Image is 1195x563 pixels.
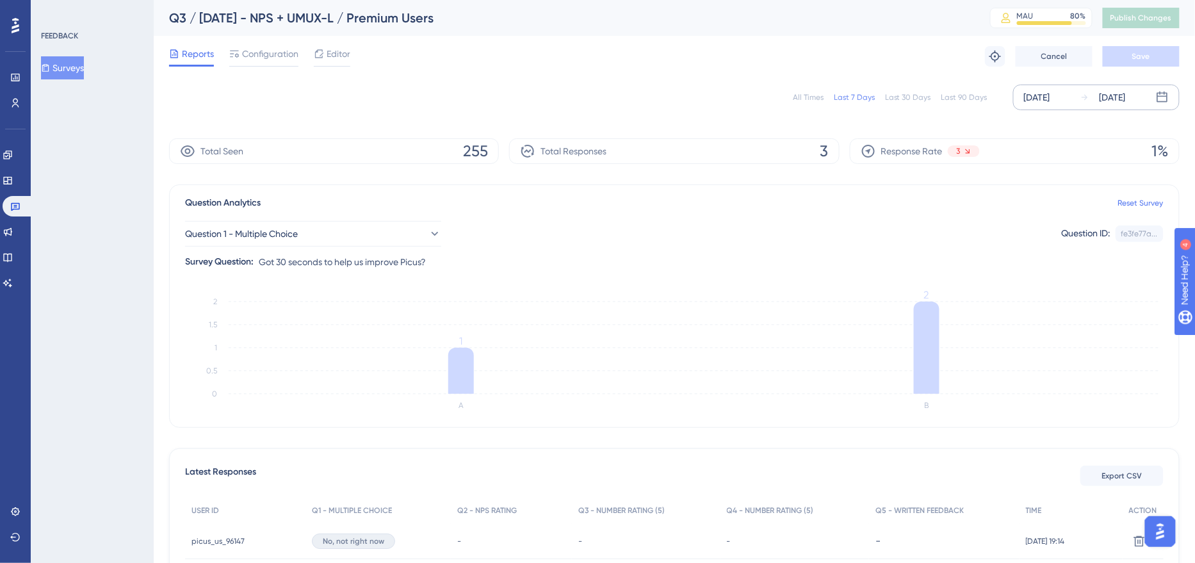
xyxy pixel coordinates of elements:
[1118,198,1164,208] a: Reset Survey
[1080,466,1164,486] button: Export CSV
[1102,471,1142,481] span: Export CSV
[925,401,929,410] text: B
[185,221,441,247] button: Question 1 - Multiple Choice
[185,464,256,487] span: Latest Responses
[213,297,217,306] tspan: 2
[185,195,261,211] span: Question Analytics
[215,343,217,352] tspan: 1
[1110,13,1172,23] span: Publish Changes
[182,46,214,61] span: Reports
[941,92,988,102] div: Last 90 Days
[1152,141,1169,161] span: 1%
[1071,11,1086,21] div: 80 %
[1103,46,1180,67] button: Save
[185,226,298,241] span: Question 1 - Multiple Choice
[259,254,426,270] span: Got 30 seconds to help us improve Picus?
[1141,512,1180,551] iframe: UserGuiding AI Assistant Launcher
[209,320,217,329] tspan: 1.5
[1100,90,1126,105] div: [DATE]
[1041,51,1068,61] span: Cancel
[89,6,93,17] div: 4
[185,254,254,270] div: Survey Question:
[541,143,606,159] span: Total Responses
[191,536,245,546] span: picus_us_96147
[881,143,943,159] span: Response Rate
[885,92,931,102] div: Last 30 Days
[200,143,243,159] span: Total Seen
[834,92,875,102] div: Last 7 Days
[1129,505,1157,516] span: ACTION
[41,56,84,79] button: Surveys
[463,141,488,161] span: 255
[457,505,517,516] span: Q2 - NPS RATING
[1016,46,1093,67] button: Cancel
[578,505,665,516] span: Q3 - NUMBER RATING (5)
[312,505,392,516] span: Q1 - MULTIPLE CHOICE
[727,505,814,516] span: Q4 - NUMBER RATING (5)
[41,31,78,41] div: FEEDBACK
[206,366,217,375] tspan: 0.5
[578,536,582,546] span: -
[460,335,463,347] tspan: 1
[875,535,1012,547] div: -
[1121,229,1158,239] div: fe3fe77a...
[169,9,958,27] div: Q3 / [DATE] - NPS + UMUX-L / Premium Users
[323,536,384,546] span: No, not right now
[242,46,298,61] span: Configuration
[191,505,219,516] span: USER ID
[1026,505,1042,516] span: TIME
[875,505,964,516] span: Q5 - WRITTEN FEEDBACK
[924,289,929,301] tspan: 2
[1132,51,1150,61] span: Save
[212,389,217,398] tspan: 0
[1024,90,1050,105] div: [DATE]
[793,92,824,102] div: All Times
[727,536,731,546] span: -
[457,536,461,546] span: -
[1017,11,1034,21] div: MAU
[1103,8,1180,28] button: Publish Changes
[459,401,464,410] text: A
[820,141,829,161] span: 3
[30,3,80,19] span: Need Help?
[327,46,350,61] span: Editor
[1062,225,1110,242] div: Question ID:
[1026,536,1065,546] span: [DATE] 19:14
[957,146,961,156] span: 3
